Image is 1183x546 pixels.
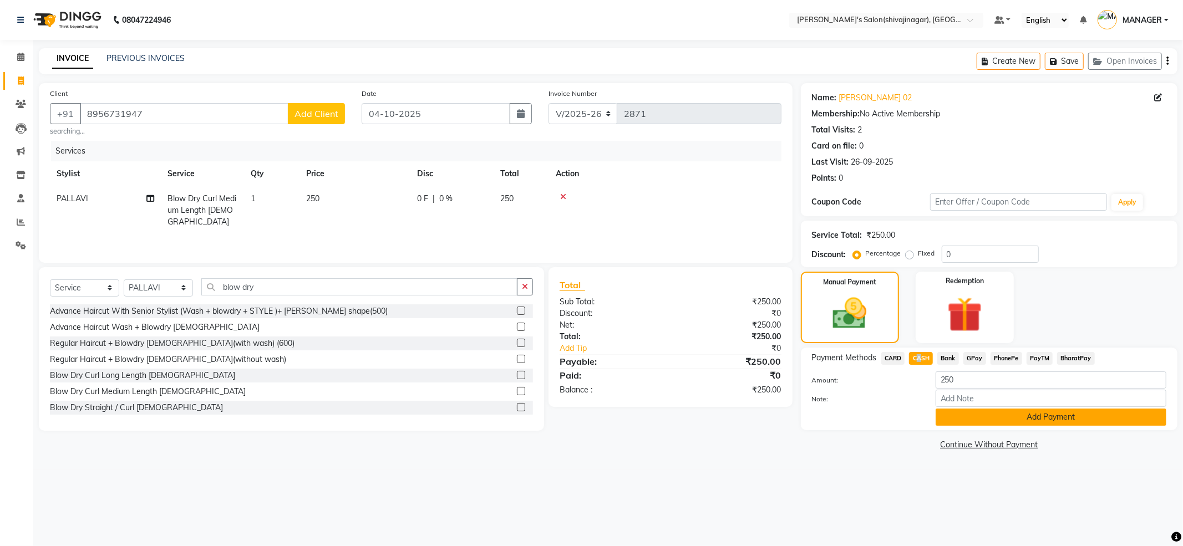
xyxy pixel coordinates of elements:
[50,370,235,381] div: Blow Dry Curl Long Length [DEMOGRAPHIC_DATA]
[867,229,896,241] div: ₹250.00
[671,308,790,319] div: ₹0
[50,402,223,414] div: Blow Dry Straight / Curl [DEMOGRAPHIC_DATA]
[946,276,984,286] label: Redemption
[201,278,517,295] input: Search or Scan
[812,108,860,120] div: Membership:
[251,193,255,203] span: 1
[803,439,1175,451] a: Continue Without Payment
[812,124,856,136] div: Total Visits:
[937,352,959,365] span: Bank
[936,293,993,336] img: _gift.svg
[839,92,912,104] a: [PERSON_NAME] 02
[812,229,862,241] div: Service Total:
[812,196,930,208] div: Coupon Code
[851,156,893,168] div: 26-09-2025
[1045,53,1084,70] button: Save
[551,355,671,368] div: Payable:
[671,369,790,382] div: ₹0
[936,371,1166,389] input: Amount
[866,248,901,258] label: Percentage
[551,343,690,354] a: Add Tip
[106,53,185,63] a: PREVIOUS INVOICES
[1027,352,1053,365] span: PayTM
[1057,352,1095,365] span: BharatPay
[28,4,104,35] img: logo
[671,384,790,396] div: ₹250.00
[804,394,927,404] label: Note:
[306,193,319,203] span: 250
[560,279,585,291] span: Total
[1111,194,1143,211] button: Apply
[930,193,1108,211] input: Enter Offer / Coupon Code
[812,352,877,364] span: Payment Methods
[295,108,338,119] span: Add Client
[551,319,671,331] div: Net:
[50,305,388,317] div: Advance Haircut With Senior Stylist (Wash + blowdry + STYLE )+ [PERSON_NAME] shape(500)
[963,352,986,365] span: GPay
[433,193,435,205] span: |
[122,4,171,35] b: 08047224946
[51,141,790,161] div: Services
[551,308,671,319] div: Discount:
[812,156,849,168] div: Last Visit:
[167,193,236,227] span: Blow Dry Curl Medium Length [DEMOGRAPHIC_DATA]
[812,249,846,261] div: Discount:
[551,296,671,308] div: Sub Total:
[50,103,81,124] button: +91
[671,296,790,308] div: ₹250.00
[812,140,857,152] div: Card on file:
[551,331,671,343] div: Total:
[804,375,927,385] label: Amount:
[822,294,877,333] img: _cash.svg
[1098,10,1117,29] img: MANAGER
[1088,53,1162,70] button: Open Invoices
[551,369,671,382] div: Paid:
[858,124,862,136] div: 2
[244,161,299,186] th: Qty
[52,49,93,69] a: INVOICE
[50,126,345,136] small: searching...
[50,322,260,333] div: Advance Haircut Wash + Blowdry [DEMOGRAPHIC_DATA]
[991,352,1022,365] span: PhonePe
[161,161,244,186] th: Service
[671,331,790,343] div: ₹250.00
[936,390,1166,407] input: Add Note
[839,172,844,184] div: 0
[909,352,933,365] span: CASH
[57,193,88,203] span: PALLAVI
[812,92,837,104] div: Name:
[671,355,790,368] div: ₹250.00
[299,161,410,186] th: Price
[494,161,549,186] th: Total
[860,140,864,152] div: 0
[50,354,286,365] div: Regular Haircut + Blowdry [DEMOGRAPHIC_DATA](without wash)
[823,277,876,287] label: Manual Payment
[812,108,1166,120] div: No Active Membership
[439,193,453,205] span: 0 %
[50,338,295,349] div: Regular Haircut + Blowdry [DEMOGRAPHIC_DATA](with wash) (600)
[80,103,288,124] input: Search by Name/Mobile/Email/Code
[50,386,246,397] div: Blow Dry Curl Medium Length [DEMOGRAPHIC_DATA]
[50,89,68,99] label: Client
[881,352,905,365] span: CARD
[918,248,935,258] label: Fixed
[936,409,1166,426] button: Add Payment
[812,172,837,184] div: Points:
[50,161,161,186] th: Stylist
[549,89,597,99] label: Invoice Number
[690,343,790,354] div: ₹0
[417,193,428,205] span: 0 F
[288,103,345,124] button: Add Client
[500,193,514,203] span: 250
[362,89,377,99] label: Date
[549,161,781,186] th: Action
[671,319,790,331] div: ₹250.00
[977,53,1040,70] button: Create New
[410,161,494,186] th: Disc
[1123,14,1162,26] span: MANAGER
[551,384,671,396] div: Balance :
